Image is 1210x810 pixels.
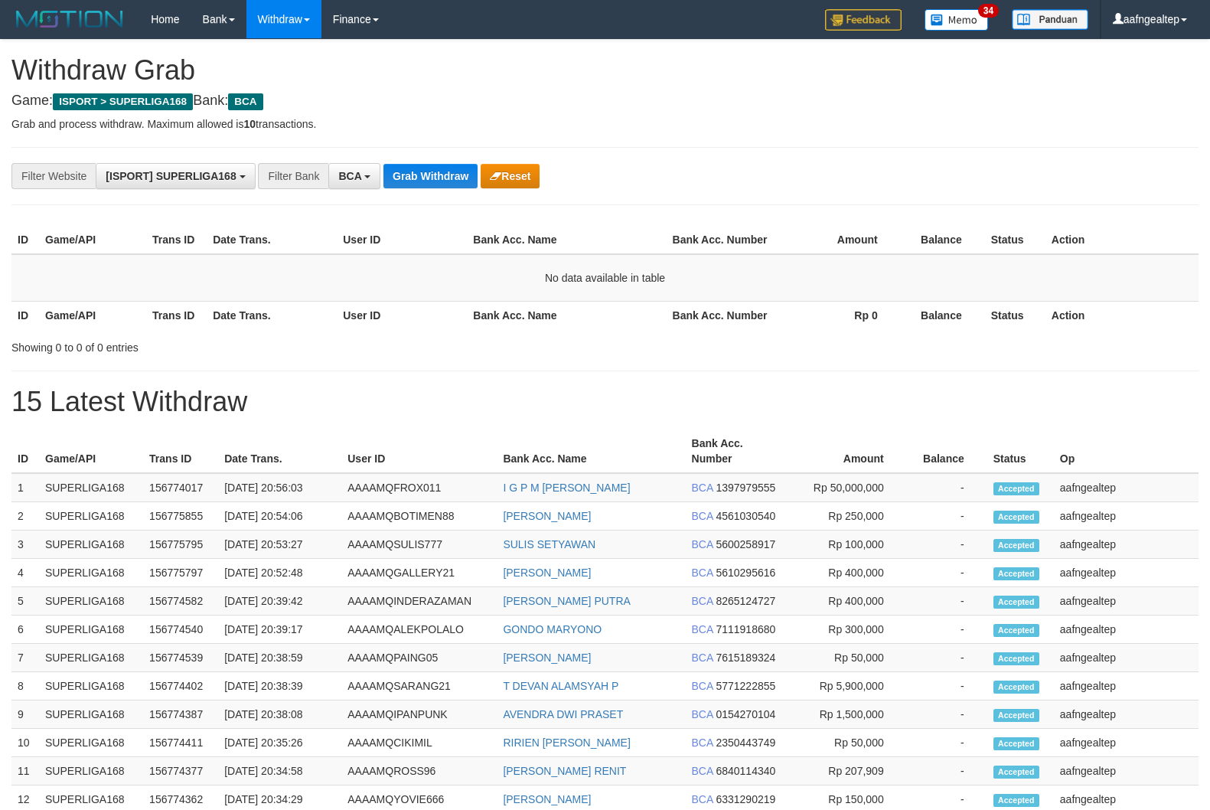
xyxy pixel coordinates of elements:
td: - [907,672,987,701]
img: MOTION_logo.png [11,8,128,31]
td: - [907,701,987,729]
td: AAAAMQGALLERY21 [341,559,497,587]
span: BCA [692,680,713,692]
a: [PERSON_NAME] [503,793,591,805]
a: [PERSON_NAME] [503,652,591,664]
span: BCA [228,93,263,110]
div: Filter Website [11,163,96,189]
th: ID [11,226,39,254]
a: [PERSON_NAME] [503,510,591,522]
th: Status [985,226,1045,254]
td: aafngealtep [1054,757,1199,786]
td: SUPERLIGA168 [39,502,143,531]
td: Rp 50,000 [787,644,907,672]
td: SUPERLIGA168 [39,729,143,757]
strong: 10 [243,118,256,130]
td: 4 [11,559,39,587]
td: Rp 5,900,000 [787,672,907,701]
span: Accepted [993,766,1039,779]
th: Amount [774,226,901,254]
a: [PERSON_NAME] [503,567,591,579]
h1: 15 Latest Withdraw [11,387,1199,417]
span: Accepted [993,624,1039,637]
td: Rp 400,000 [787,559,907,587]
span: Copy 0154270104 to clipboard [716,708,775,720]
td: aafngealtep [1054,616,1199,644]
button: BCA [328,163,380,189]
span: BCA [692,737,713,749]
span: Copy 1397979555 to clipboard [716,482,775,494]
td: aafngealtep [1054,473,1199,502]
span: Accepted [993,511,1039,524]
td: 9 [11,701,39,729]
td: 3 [11,531,39,559]
td: AAAAMQFROX011 [341,473,497,502]
div: Showing 0 to 0 of 0 entries [11,334,493,355]
th: Bank Acc. Name [467,226,666,254]
th: Amount [787,429,907,473]
button: Grab Withdraw [383,164,478,188]
span: Accepted [993,539,1039,552]
td: 2 [11,502,39,531]
span: BCA [692,595,713,607]
span: 34 [978,4,999,18]
th: Status [985,301,1045,329]
td: SUPERLIGA168 [39,559,143,587]
a: I G P M [PERSON_NAME] [503,482,630,494]
td: AAAAMQIPANPUNK [341,701,497,729]
td: [DATE] 20:34:58 [218,757,341,786]
td: aafngealtep [1054,701,1199,729]
td: aafngealtep [1054,559,1199,587]
span: Accepted [993,794,1039,807]
th: User ID [337,226,467,254]
td: SUPERLIGA168 [39,644,143,672]
td: Rp 100,000 [787,531,907,559]
td: SUPERLIGA168 [39,616,143,644]
span: Copy 2350443749 to clipboard [716,737,775,749]
td: - [907,587,987,616]
span: Accepted [993,652,1039,665]
a: GONDO MARYONO [503,623,602,635]
td: - [907,729,987,757]
td: Rp 250,000 [787,502,907,531]
td: SUPERLIGA168 [39,701,143,729]
td: [DATE] 20:53:27 [218,531,341,559]
span: BCA [692,510,713,522]
td: AAAAMQPAING05 [341,644,497,672]
td: Rp 1,500,000 [787,701,907,729]
span: BCA [692,567,713,579]
td: SUPERLIGA168 [39,587,143,616]
h4: Game: Bank: [11,93,1199,109]
td: [DATE] 20:39:42 [218,587,341,616]
a: [PERSON_NAME] RENIT [503,765,626,777]
span: Accepted [993,709,1039,722]
td: aafngealtep [1054,672,1199,701]
a: AVENDRA DWI PRASET [503,708,623,720]
th: Bank Acc. Number [667,226,774,254]
span: Copy 5610295616 to clipboard [716,567,775,579]
td: 156774377 [143,757,218,786]
td: 1 [11,473,39,502]
a: RIRIEN [PERSON_NAME] [503,737,630,749]
span: Copy 4561030540 to clipboard [716,510,775,522]
td: aafngealtep [1054,502,1199,531]
th: Game/API [39,429,143,473]
th: Op [1054,429,1199,473]
span: BCA [692,482,713,494]
th: Trans ID [146,301,207,329]
td: 156775797 [143,559,218,587]
th: Status [987,429,1054,473]
img: Feedback.jpg [825,9,902,31]
td: - [907,502,987,531]
td: SUPERLIGA168 [39,757,143,786]
span: Copy 7111918680 to clipboard [716,623,775,635]
span: BCA [692,652,713,664]
td: AAAAMQCIKIMIL [341,729,497,757]
td: 7 [11,644,39,672]
td: 156774582 [143,587,218,616]
td: Rp 400,000 [787,587,907,616]
th: Action [1045,226,1199,254]
span: Accepted [993,681,1039,694]
td: - [907,559,987,587]
img: panduan.png [1012,9,1088,30]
